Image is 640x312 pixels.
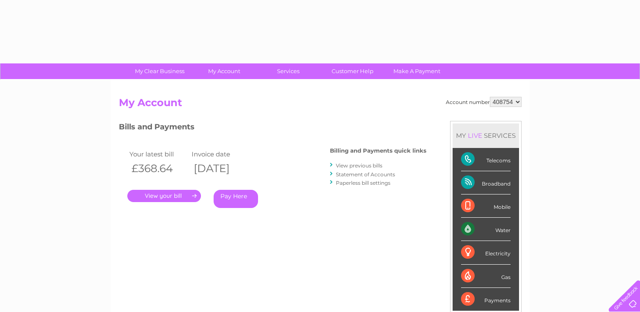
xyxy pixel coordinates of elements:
[461,288,511,311] div: Payments
[336,162,382,169] a: View previous bills
[190,160,252,177] th: [DATE]
[336,171,395,178] a: Statement of Accounts
[461,194,511,218] div: Mobile
[127,148,190,160] td: Your latest bill
[190,148,252,160] td: Invoice date
[453,123,519,148] div: MY SERVICES
[119,121,426,136] h3: Bills and Payments
[253,63,323,79] a: Services
[446,97,522,107] div: Account number
[330,148,426,154] h4: Billing and Payments quick links
[466,131,484,140] div: LIVE
[214,190,258,208] a: Pay Here
[336,180,390,186] a: Paperless bill settings
[461,218,511,241] div: Water
[127,190,201,202] a: .
[461,241,511,264] div: Electricity
[461,265,511,288] div: Gas
[127,160,190,177] th: £368.64
[119,97,522,113] h2: My Account
[461,171,511,194] div: Broadband
[382,63,452,79] a: Make A Payment
[461,148,511,171] div: Telecoms
[189,63,259,79] a: My Account
[125,63,195,79] a: My Clear Business
[318,63,387,79] a: Customer Help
